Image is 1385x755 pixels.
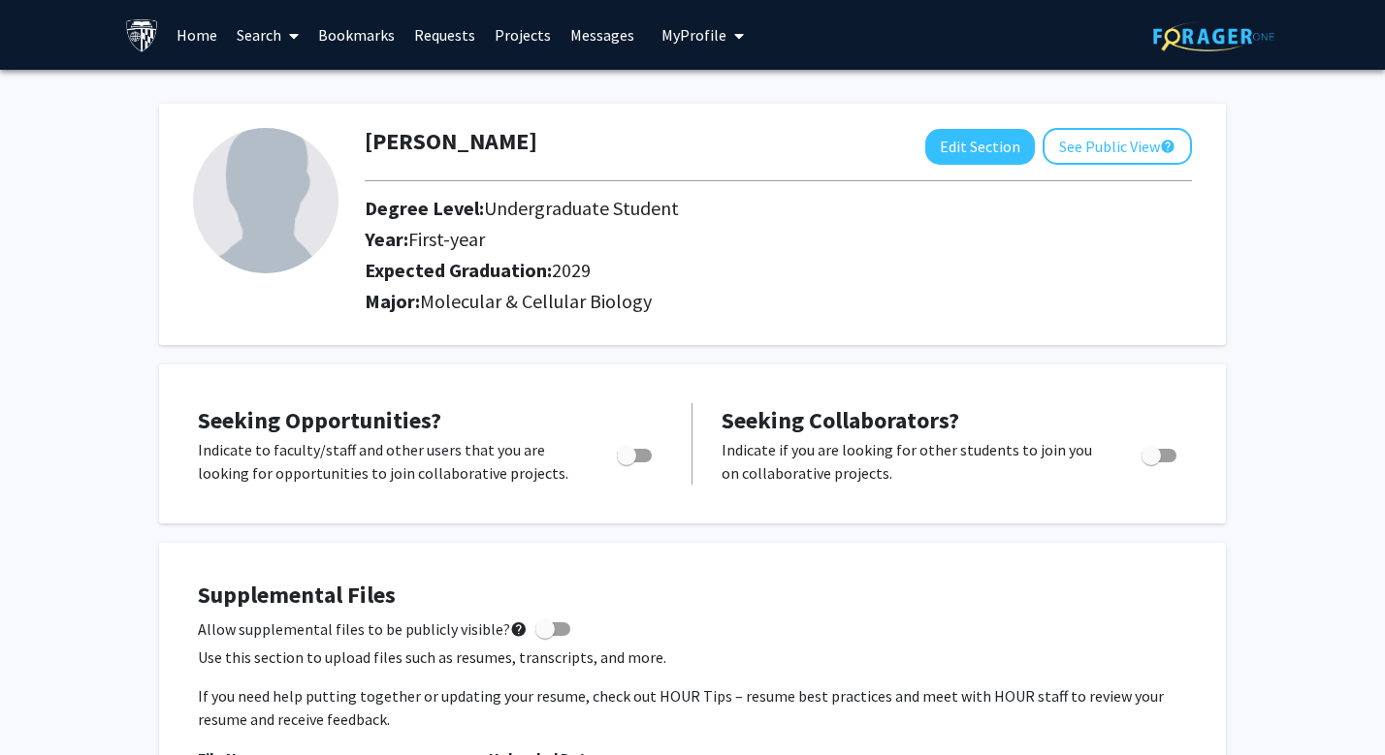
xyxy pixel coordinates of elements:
[198,617,528,641] span: Allow supplemental files to be publicly visible?
[365,228,1083,251] h2: Year:
[420,289,652,313] span: Molecular & Cellular Biology
[552,258,591,282] span: 2029
[485,1,561,69] a: Projects
[15,668,82,740] iframe: Chat
[198,645,1187,669] p: Use this section to upload files such as resumes, transcripts, and more.
[1153,21,1274,51] img: ForagerOne Logo
[1043,128,1192,165] button: See Public View
[484,196,679,220] span: Undergraduate Student
[722,438,1105,485] p: Indicate if you are looking for other students to join you on collaborative projects.
[198,582,1187,610] h4: Supplemental Files
[193,128,338,273] img: Profile Picture
[167,1,227,69] a: Home
[661,25,726,45] span: My Profile
[198,684,1187,731] p: If you need help putting together or updating your resume, check out HOUR Tips – resume best prac...
[308,1,404,69] a: Bookmarks
[365,197,1083,220] h2: Degree Level:
[365,128,537,156] h1: [PERSON_NAME]
[722,405,959,435] span: Seeking Collaborators?
[198,438,580,485] p: Indicate to faculty/staff and other users that you are looking for opportunities to join collabor...
[404,1,485,69] a: Requests
[1134,438,1187,467] div: Toggle
[1160,135,1176,158] mat-icon: help
[365,290,1192,313] h2: Major:
[925,129,1035,165] button: Edit Section
[408,227,485,251] span: First-year
[227,1,308,69] a: Search
[609,438,662,467] div: Toggle
[125,18,159,52] img: Johns Hopkins University Logo
[365,259,1083,282] h2: Expected Graduation:
[561,1,644,69] a: Messages
[198,405,441,435] span: Seeking Opportunities?
[510,617,528,641] mat-icon: help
